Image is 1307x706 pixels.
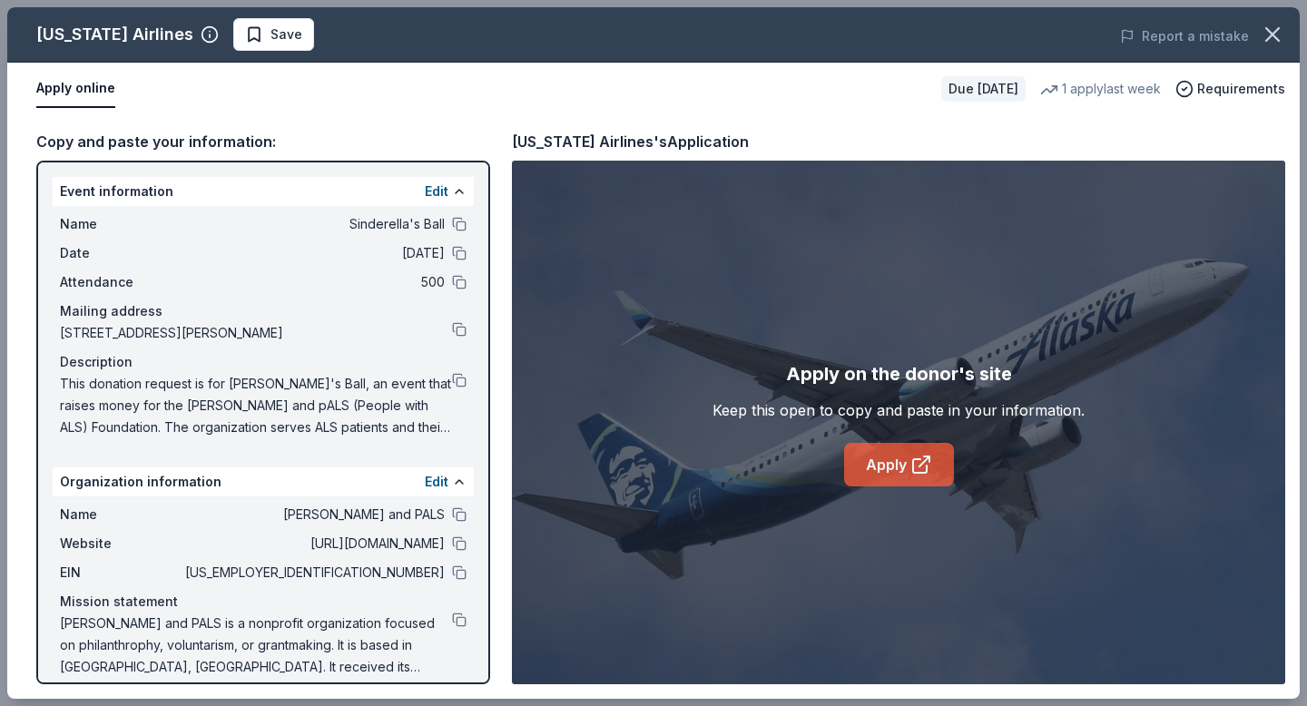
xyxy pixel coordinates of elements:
[182,562,445,583] span: [US_EMPLOYER_IDENTIFICATION_NUMBER]
[60,373,452,438] span: This donation request is for [PERSON_NAME]'s Ball, an event that raises money for the [PERSON_NAM...
[36,70,115,108] button: Apply online
[60,242,182,264] span: Date
[425,471,448,493] button: Edit
[60,562,182,583] span: EIN
[60,322,452,344] span: [STREET_ADDRESS][PERSON_NAME]
[182,533,445,554] span: [URL][DOMAIN_NAME]
[60,591,467,613] div: Mission statement
[60,271,182,293] span: Attendance
[1175,78,1285,100] button: Requirements
[182,271,445,293] span: 500
[941,76,1026,102] div: Due [DATE]
[36,20,193,49] div: [US_STATE] Airlines
[844,443,954,486] a: Apply
[60,300,467,322] div: Mailing address
[233,18,314,51] button: Save
[712,399,1085,421] div: Keep this open to copy and paste in your information.
[512,130,749,153] div: [US_STATE] Airlines's Application
[1120,25,1249,47] button: Report a mistake
[1197,78,1285,100] span: Requirements
[182,504,445,525] span: [PERSON_NAME] and PALS
[60,504,182,525] span: Name
[60,213,182,235] span: Name
[182,213,445,235] span: Sinderella's Ball
[786,359,1012,388] div: Apply on the donor's site
[1040,78,1161,100] div: 1 apply last week
[60,351,467,373] div: Description
[53,177,474,206] div: Event information
[182,242,445,264] span: [DATE]
[53,467,474,496] div: Organization information
[36,130,490,153] div: Copy and paste your information:
[60,533,182,554] span: Website
[425,181,448,202] button: Edit
[60,613,452,678] span: [PERSON_NAME] and PALS is a nonprofit organization focused on philanthrophy, voluntarism, or gran...
[270,24,302,45] span: Save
